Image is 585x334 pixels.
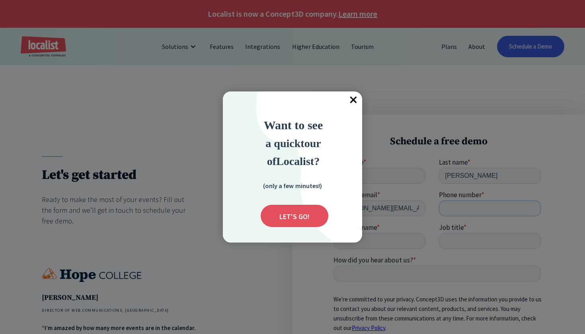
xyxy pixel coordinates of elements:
[242,116,345,170] div: Want to see a quick tour of Localist?
[135,194,211,212] input: Schedule a Demo
[261,205,328,227] div: Submit
[18,166,52,173] a: Privacy Policy
[105,65,130,74] span: Job title
[253,181,332,190] div: (only a few minutes!)
[105,32,148,41] span: Phone number
[264,118,323,132] strong: Want to see
[276,155,320,167] strong: Localist?
[345,91,362,109] div: Close popup
[265,137,300,150] span: a quick
[263,182,322,190] strong: (only a few minutes!)
[300,137,310,150] strong: to
[345,91,362,109] span: ×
